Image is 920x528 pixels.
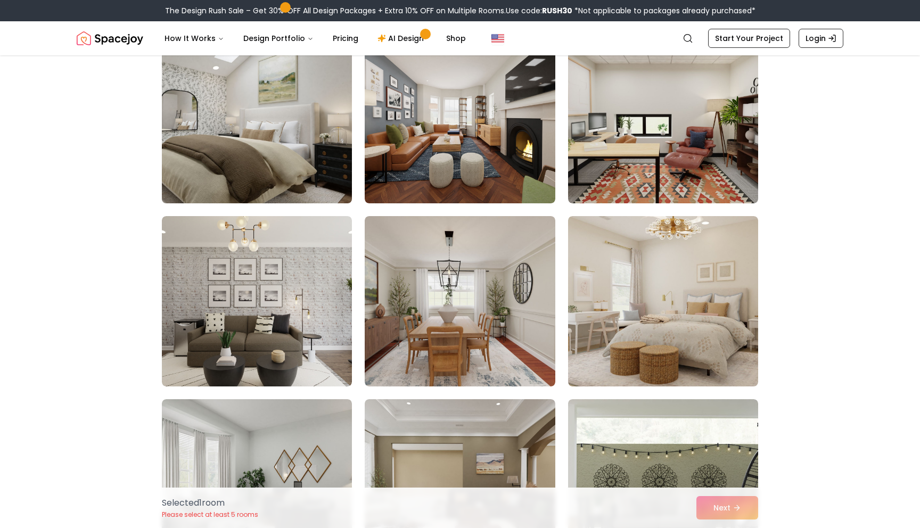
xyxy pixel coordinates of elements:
[165,5,755,16] div: The Design Rush Sale – Get 30% OFF All Design Packages + Extra 10% OFF on Multiple Rooms.
[568,33,758,203] img: Room room-12
[491,32,504,45] img: United States
[77,21,843,55] nav: Global
[162,216,352,386] img: Room room-13
[369,28,436,49] a: AI Design
[365,33,555,203] img: Room room-11
[572,5,755,16] span: *Not applicable to packages already purchased*
[162,497,258,509] p: Selected 1 room
[235,28,322,49] button: Design Portfolio
[157,29,357,208] img: Room room-10
[568,216,758,386] img: Room room-15
[77,28,143,49] a: Spacejoy
[162,510,258,519] p: Please select at least 5 rooms
[542,5,572,16] b: RUSH30
[799,29,843,48] a: Login
[708,29,790,48] a: Start Your Project
[156,28,233,49] button: How It Works
[156,28,474,49] nav: Main
[77,28,143,49] img: Spacejoy Logo
[365,216,555,386] img: Room room-14
[324,28,367,49] a: Pricing
[438,28,474,49] a: Shop
[506,5,572,16] span: Use code:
